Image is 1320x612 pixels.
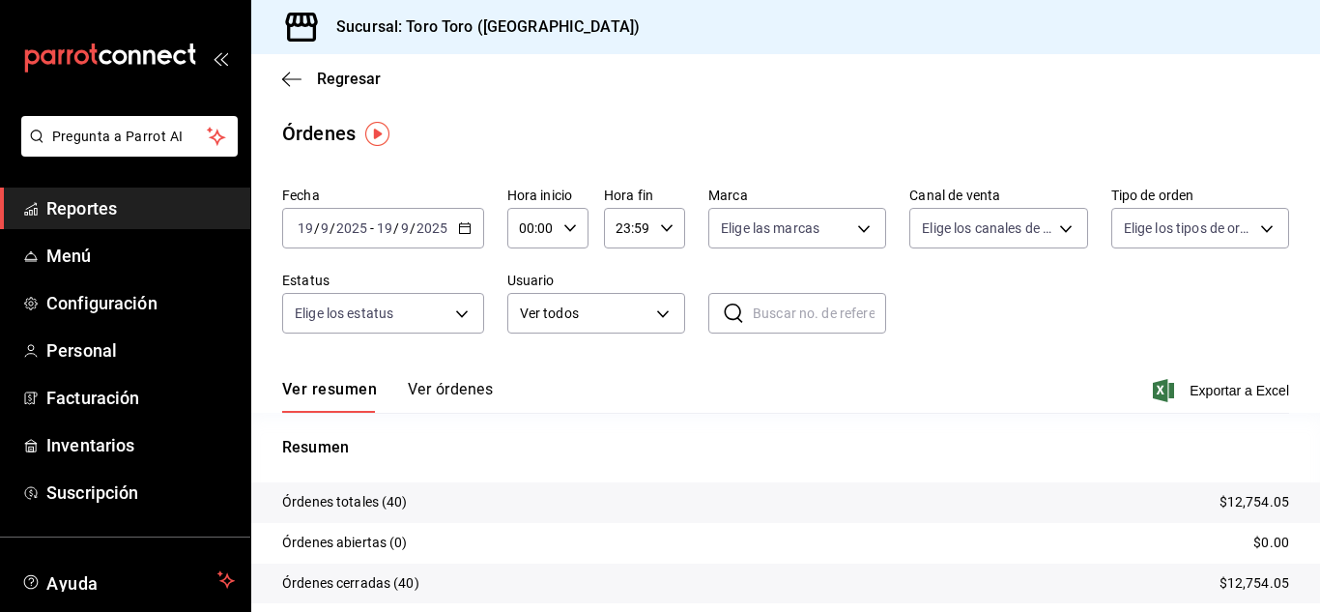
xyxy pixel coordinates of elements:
[321,15,640,39] h3: Sucursal: Toro Toro ([GEOGRAPHIC_DATA])
[14,140,238,160] a: Pregunta a Parrot AI
[416,220,448,236] input: ----
[46,432,235,458] span: Inventarios
[400,220,410,236] input: --
[507,189,588,202] label: Hora inicio
[408,380,493,413] button: Ver órdenes
[282,492,408,512] p: Órdenes totales (40)
[282,189,484,202] label: Fecha
[410,220,416,236] span: /
[282,380,377,413] button: Ver resumen
[1157,379,1289,402] button: Exportar a Excel
[365,122,389,146] img: Tooltip marker
[295,304,393,323] span: Elige los estatus
[721,219,819,238] span: Elige las marcas
[1220,492,1289,512] p: $12,754.05
[282,380,493,413] div: navigation tabs
[282,70,381,88] button: Regresar
[282,573,419,594] p: Órdenes cerradas (40)
[46,480,235,506] span: Suscripción
[507,274,685,287] label: Usuario
[46,568,210,592] span: Ayuda
[376,220,393,236] input: --
[52,127,208,147] span: Pregunta a Parrot AI
[1124,219,1253,238] span: Elige los tipos de orden
[282,119,356,148] div: Órdenes
[708,189,886,202] label: Marca
[46,385,235,411] span: Facturación
[46,195,235,221] span: Reportes
[317,70,381,88] span: Regresar
[393,220,399,236] span: /
[46,290,235,316] span: Configuración
[1253,533,1289,553] p: $0.00
[922,219,1051,238] span: Elige los canales de venta
[370,220,374,236] span: -
[909,189,1087,202] label: Canal de venta
[282,533,408,553] p: Órdenes abiertas (0)
[320,220,330,236] input: --
[1111,189,1289,202] label: Tipo de orden
[753,294,886,333] input: Buscar no. de referencia
[282,274,484,287] label: Estatus
[46,243,235,269] span: Menú
[282,436,1289,459] p: Resumen
[520,304,649,324] span: Ver todos
[297,220,314,236] input: --
[330,220,335,236] span: /
[46,337,235,364] span: Personal
[21,116,238,157] button: Pregunta a Parrot AI
[604,189,685,202] label: Hora fin
[314,220,320,236] span: /
[335,220,368,236] input: ----
[1220,573,1289,594] p: $12,754.05
[213,50,228,66] button: open_drawer_menu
